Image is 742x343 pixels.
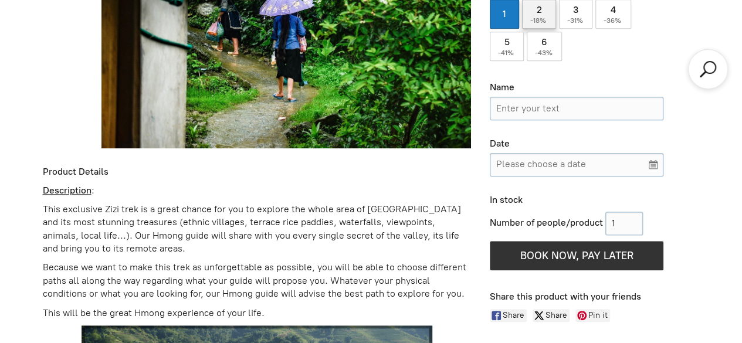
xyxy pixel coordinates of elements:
[575,309,610,322] a: Pin it
[527,32,563,61] label: 6
[43,184,472,197] p: :
[520,249,633,262] span: BOOK NOW, PAY LATER
[490,217,603,228] span: Number of people/product
[490,194,523,205] span: In stock
[490,138,663,150] div: Date
[697,59,719,80] a: Search products
[490,241,663,270] button: BOOK NOW, PAY LATER
[546,309,570,322] span: Share
[43,185,92,196] u: Description
[567,16,585,25] span: -31%
[43,166,472,178] div: Product Details
[498,49,516,57] span: -41%
[530,16,548,25] span: -18%
[490,32,524,61] label: 5
[43,307,472,320] p: This will be the great Hmong experience of your life.
[588,309,610,322] span: Pin it
[533,309,570,322] a: Share
[605,212,643,235] input: 1
[490,81,663,94] div: Name
[535,49,554,57] span: -43%
[490,309,527,322] a: Share
[604,16,623,25] span: -36%
[490,97,663,120] input: Name
[43,203,472,256] p: This exclusive Zizi trek is a great chance for you to explore the whole area of [GEOGRAPHIC_DATA]...
[490,291,699,303] div: Share this product with your friends
[43,261,472,300] p: Because we want to make this trek as unforgettable as possible, you will be able to choose differ...
[490,153,663,176] input: Please choose a date
[503,309,527,322] span: Share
